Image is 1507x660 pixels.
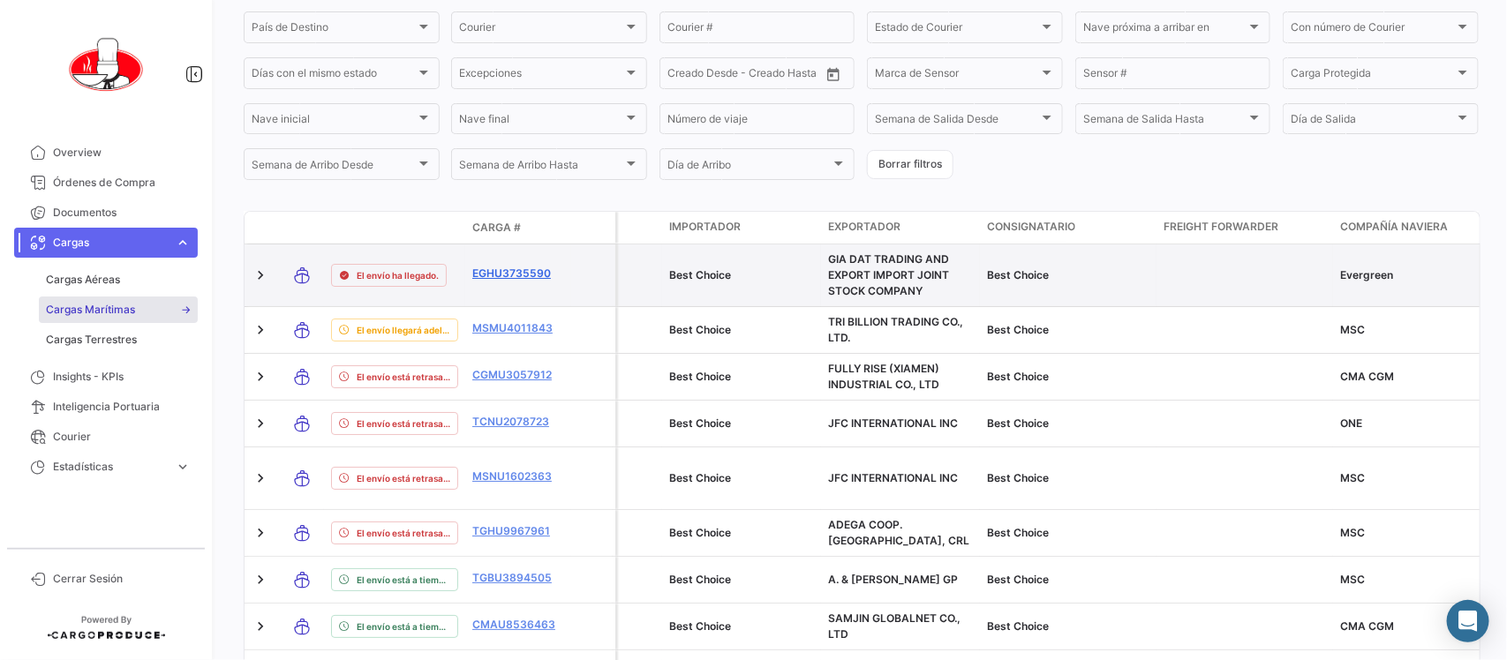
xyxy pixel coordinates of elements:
[252,70,416,82] span: Días con el mismo estado
[987,471,1049,484] span: Best Choice
[472,414,564,430] a: TCNU2078723
[252,571,269,589] a: Expand/Collapse Row
[175,459,191,475] span: expand_more
[465,213,571,243] datatable-header-cell: Carga #
[1340,370,1394,383] span: CMA CGM
[669,526,731,539] span: Best Choice
[987,323,1049,336] span: Best Choice
[53,429,191,445] span: Courier
[669,619,731,633] span: Best Choice
[459,116,623,128] span: Nave final
[39,326,198,353] a: Cargas Terrestres
[669,219,741,235] span: Importador
[53,571,191,587] span: Cerrar Sesión
[1447,600,1489,642] div: Abrir Intercom Messenger
[472,220,521,236] span: Carga #
[357,323,450,337] span: El envío llegará adelantado.
[252,524,269,542] a: Expand/Collapse Row
[987,370,1049,383] span: Best Choice
[1083,116,1247,128] span: Semana de Salida Hasta
[14,168,198,198] a: Órdenes de Compra
[280,221,324,235] datatable-header-cell: Modo de Transporte
[669,323,731,336] span: Best Choice
[53,145,191,161] span: Overview
[571,221,615,235] datatable-header-cell: Póliza
[357,370,450,384] span: El envío está retrasado.
[472,617,564,633] a: CMAU8536463
[252,24,416,36] span: País de Destino
[667,70,735,82] input: Creado Desde
[175,235,191,251] span: expand_more
[53,459,168,475] span: Estadísticas
[1340,416,1362,430] span: ONE
[39,296,198,323] a: Cargas Marítimas
[252,321,269,339] a: Expand/Collapse Row
[472,469,564,484] a: MSNU1602363
[53,369,191,385] span: Insights - KPIs
[472,320,564,336] a: MSMU4011843
[357,471,450,485] span: El envío está retrasado.
[53,235,168,251] span: Cargas
[357,619,450,634] span: El envío está a tiempo.
[46,302,135,318] span: Cargas Marítimas
[987,268,1049,281] span: Best Choice
[14,138,198,168] a: Overview
[1340,573,1365,586] span: MSC
[357,573,450,587] span: El envío está a tiempo.
[867,150,953,179] button: Borrar filtros
[459,70,623,82] span: Excepciones
[669,573,731,586] span: Best Choice
[1340,471,1365,484] span: MSC
[875,24,1039,36] span: Estado de Courier
[472,570,564,586] a: TGBU3894505
[987,526,1049,539] span: Best Choice
[828,315,963,344] span: TRI BILLION TRADING CO., LTD.
[252,415,269,432] a: Expand/Collapse Row
[821,212,980,244] datatable-header-cell: Exportador
[618,212,662,244] datatable-header-cell: Carga Protegida
[980,212,1157,244] datatable-header-cell: Consignatario
[828,471,958,484] span: JFC INTERNATIONAL INC
[828,573,958,586] span: A. & G. NIKITAKIS GP
[820,61,847,87] button: Open calendar
[459,24,623,36] span: Courier
[46,332,137,348] span: Cargas Terrestres
[53,205,191,221] span: Documentos
[53,399,191,415] span: Inteligencia Portuaria
[987,619,1049,633] span: Best Choice
[1291,24,1455,36] span: Con número de Courier
[472,266,564,281] a: EGHU3735590
[828,362,939,391] span: FULLY RISE (XIAMEN) INDUSTRIAL CO., LTD
[46,272,120,288] span: Cargas Aéreas
[252,469,269,487] a: Expand/Collapse Row
[252,161,416,174] span: Semana de Arribo Desde
[39,266,198,293] a: Cargas Aéreas
[472,367,564,383] a: CGMU3057912
[1164,219,1278,235] span: Freight Forwarder
[828,611,961,641] span: SAMJIN GLOBALNET CO., LTD
[748,70,821,82] input: Creado Hasta
[828,518,969,547] span: ADEGA COOP. BORBA, CRL
[662,212,821,244] datatable-header-cell: Importador
[669,471,731,484] span: Best Choice
[1157,212,1333,244] datatable-header-cell: Freight Forwarder
[987,573,1049,586] span: Best Choice
[987,219,1075,235] span: Consignatario
[669,370,731,383] span: Best Choice
[1340,526,1365,539] span: MSC
[14,198,198,228] a: Documentos
[1083,24,1247,36] span: Nave próxima a arribar en
[357,268,439,282] span: El envío ha llegado.
[1340,619,1394,633] span: CMA CGM
[875,116,1039,128] span: Semana de Salida Desde
[828,219,900,235] span: Exportador
[875,70,1039,82] span: Marca de Sensor
[14,392,198,422] a: Inteligencia Portuaria
[252,618,269,635] a: Expand/Collapse Row
[1340,323,1365,336] span: MSC
[357,416,450,431] span: El envío está retrasado.
[324,221,465,235] datatable-header-cell: Estado de Envio
[14,362,198,392] a: Insights - KPIs
[987,416,1049,430] span: Best Choice
[53,175,191,191] span: Órdenes de Compra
